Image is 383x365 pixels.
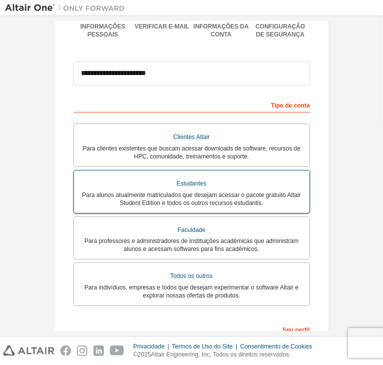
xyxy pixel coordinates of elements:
[193,23,249,38] font: Informações da conta
[138,351,151,358] font: 2025
[172,343,233,350] font: Termos de Uso do Site
[240,343,312,350] font: Consentimento de Cookies
[176,180,206,187] font: Estudantes
[283,326,310,333] font: Seu perfil
[256,23,305,38] font: Configuração de segurança
[5,3,130,13] img: Altair Um
[82,145,300,160] font: Para clientes existentes que buscam acessar downloads de software, recursos de HPC, comunidade, t...
[60,345,71,356] img: facebook.svg
[173,133,210,140] font: Clientes Altair
[170,272,213,279] font: Todos os outros
[110,345,124,356] img: youtube.svg
[133,351,138,358] font: ©
[82,191,301,206] font: Para alunos atualmente matriculados que desejam acessar o pacote gratuito Altair Student Edition ...
[84,284,299,299] font: Para indivíduos, empresas e todos que desejam experimentar o software Altair e explorar nossas of...
[271,102,310,109] font: Tipo de conta
[77,345,87,356] img: instagram.svg
[133,343,165,350] font: Privacidade
[3,345,54,356] img: altair_logo.svg
[135,23,189,30] font: Verificar e-mail
[151,351,291,358] font: Altair Engineering, Inc. Todos os direitos reservados.
[93,345,104,356] img: linkedin.svg
[80,23,125,38] font: Informações pessoais
[177,226,205,233] font: Faculdade
[84,237,299,252] font: Para professores e administradores de instituições acadêmicas que administram alunos e acessam so...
